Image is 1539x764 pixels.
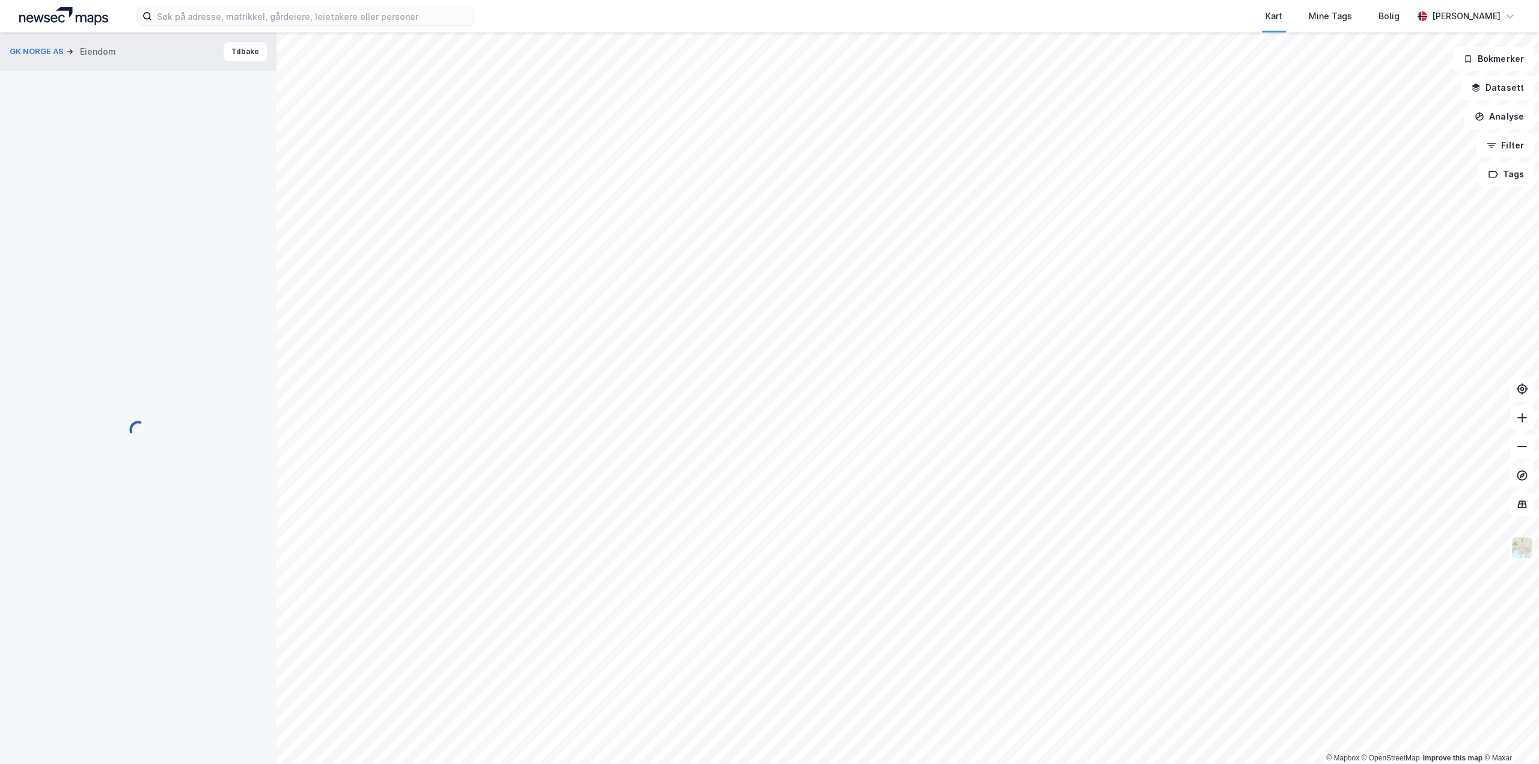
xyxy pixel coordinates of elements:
div: Kart [1265,9,1282,23]
div: Eiendom [80,44,116,59]
input: Søk på adresse, matrikkel, gårdeiere, leietakere eller personer [152,7,473,25]
a: Improve this map [1423,754,1482,762]
button: Filter [1476,133,1534,157]
img: spinner.a6d8c91a73a9ac5275cf975e30b51cfb.svg [129,420,148,439]
button: Bokmerker [1453,47,1534,71]
div: [PERSON_NAME] [1432,9,1501,23]
a: OpenStreetMap [1362,754,1420,762]
div: Kontrollprogram for chat [1479,706,1539,764]
div: Mine Tags [1309,9,1352,23]
button: Tilbake [224,42,267,61]
img: Z [1511,536,1534,559]
iframe: Chat Widget [1479,706,1539,764]
img: logo.a4113a55bc3d86da70a041830d287a7e.svg [19,7,108,25]
a: Mapbox [1326,754,1359,762]
div: Bolig [1378,9,1400,23]
button: Analyse [1464,105,1534,129]
button: Tags [1478,162,1534,186]
button: Datasett [1461,76,1534,100]
button: GK NORGE AS [10,46,66,58]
